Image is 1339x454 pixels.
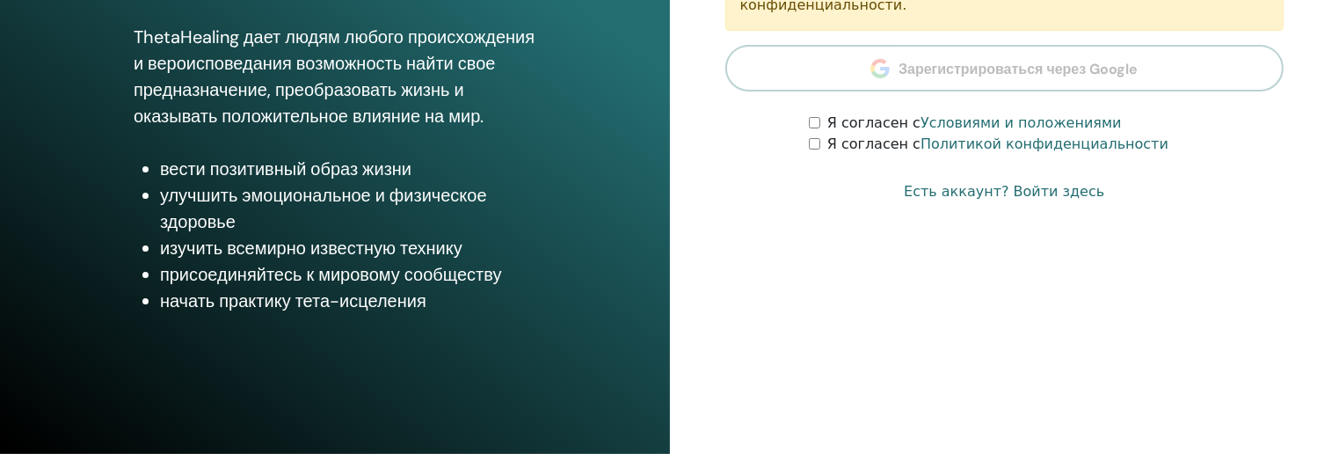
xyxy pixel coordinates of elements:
[160,289,426,312] font: начать практику тета-исцеления
[160,157,411,180] font: вести позитивный образ жизни
[160,237,462,260] font: изучить всемирно известную технику
[827,135,921,152] font: Я согласен с
[904,183,1104,200] font: Есть аккаунт? Войти здесь
[921,135,1168,152] a: Политикой конфиденциальности
[827,114,921,131] font: Я согласен с
[904,181,1104,202] a: Есть аккаунт? Войти здесь
[134,26,535,128] font: ThetaHealing дает людям любого происхождения и вероисповедания возможность найти свое предназначе...
[921,114,1122,131] a: Условиями и положениями
[160,263,502,286] font: присоединяйтесь к мировому сообществу
[160,184,487,233] font: улучшить эмоциональное и физическое здоровье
